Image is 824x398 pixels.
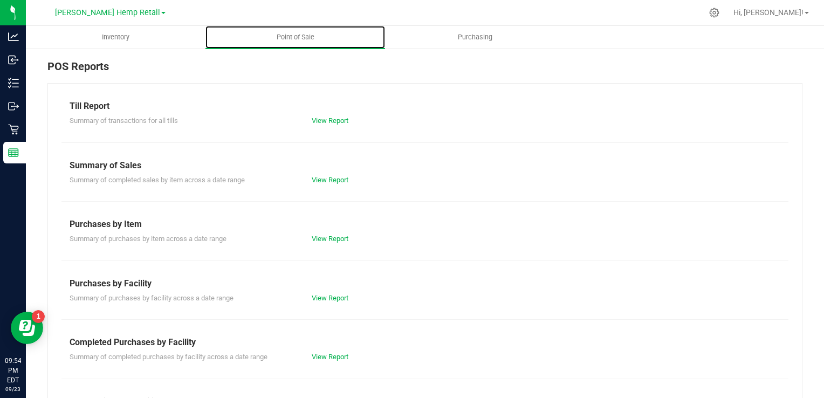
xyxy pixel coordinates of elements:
[11,312,43,344] iframe: Resource center
[262,32,329,42] span: Point of Sale
[70,353,267,361] span: Summary of completed purchases by facility across a date range
[70,218,780,231] div: Purchases by Item
[8,78,19,88] inline-svg: Inventory
[708,8,721,18] div: Manage settings
[70,100,780,113] div: Till Report
[205,26,385,49] a: Point of Sale
[312,235,348,243] a: View Report
[312,294,348,302] a: View Report
[70,176,245,184] span: Summary of completed sales by item across a date range
[8,124,19,135] inline-svg: Retail
[312,116,348,125] a: View Report
[312,353,348,361] a: View Report
[47,58,802,83] div: POS Reports
[8,54,19,65] inline-svg: Inbound
[70,277,780,290] div: Purchases by Facility
[443,32,507,42] span: Purchasing
[312,176,348,184] a: View Report
[70,235,226,243] span: Summary of purchases by item across a date range
[32,310,45,323] iframe: Resource center unread badge
[70,336,780,349] div: Completed Purchases by Facility
[385,26,565,49] a: Purchasing
[5,356,21,385] p: 09:54 PM EDT
[8,31,19,42] inline-svg: Analytics
[70,159,780,172] div: Summary of Sales
[70,294,234,302] span: Summary of purchases by facility across a date range
[5,385,21,393] p: 09/23
[87,32,144,42] span: Inventory
[26,26,205,49] a: Inventory
[70,116,178,125] span: Summary of transactions for all tills
[8,147,19,158] inline-svg: Reports
[55,8,160,17] span: [PERSON_NAME] Hemp Retail
[733,8,804,17] span: Hi, [PERSON_NAME]!
[8,101,19,112] inline-svg: Outbound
